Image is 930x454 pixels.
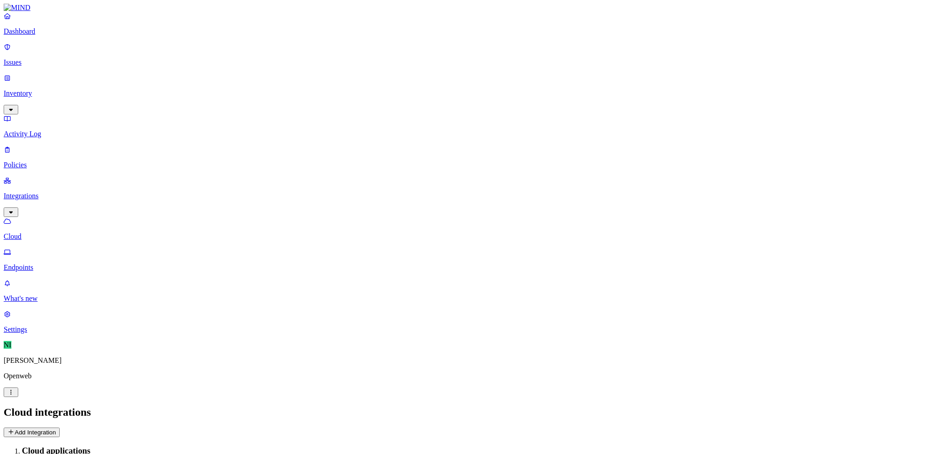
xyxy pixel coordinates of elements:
p: Integrations [4,192,926,200]
h2: Cloud integrations [4,406,926,418]
p: [PERSON_NAME] [4,356,926,365]
a: Activity Log [4,114,926,138]
p: Endpoints [4,263,926,272]
p: What's new [4,294,926,303]
p: Openweb [4,372,926,380]
p: Policies [4,161,926,169]
button: Add Integration [4,428,60,437]
p: Inventory [4,89,926,98]
p: Settings [4,325,926,334]
a: MIND [4,4,926,12]
a: Endpoints [4,248,926,272]
a: Policies [4,145,926,169]
a: Integrations [4,176,926,216]
a: What's new [4,279,926,303]
span: NI [4,341,11,349]
p: Dashboard [4,27,926,36]
p: Issues [4,58,926,67]
a: Cloud [4,217,926,241]
p: Activity Log [4,130,926,138]
a: Dashboard [4,12,926,36]
img: MIND [4,4,31,12]
a: Inventory [4,74,926,113]
p: Cloud [4,232,926,241]
a: Issues [4,43,926,67]
a: Settings [4,310,926,334]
